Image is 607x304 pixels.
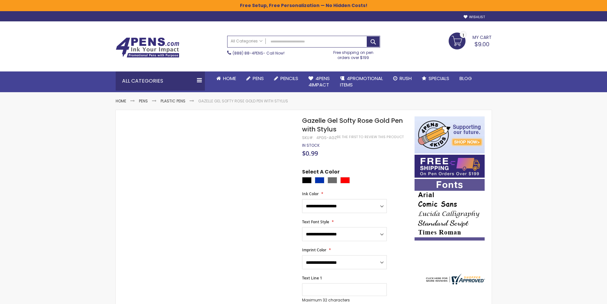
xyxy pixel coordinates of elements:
[269,71,303,85] a: Pencils
[424,274,485,285] img: 4pens.com widget logo
[116,71,205,91] div: All Categories
[211,71,241,85] a: Home
[328,177,337,183] div: Grey
[161,98,185,104] a: Plastic Pens
[198,99,288,104] li: Gazelle Gel Softy Rose Gold Pen with Stylus
[116,37,179,58] img: 4Pens Custom Pens and Promotional Products
[337,135,404,139] a: Be the first to review this product
[302,143,320,148] div: Availability
[302,116,403,134] span: Gazelle Gel Softy Rose Gold Pen with Stylus
[315,177,324,183] div: Blue
[233,50,263,56] a: (888) 88-4PENS
[424,280,485,286] a: 4pens.com certificate URL
[454,71,477,85] a: Blog
[417,71,454,85] a: Specials
[116,98,126,104] a: Home
[388,71,417,85] a: Rush
[302,168,340,177] span: Select A Color
[302,177,312,183] div: Black
[233,50,285,56] span: - Call Now!
[302,298,387,303] p: Maximum 32 characters
[253,75,264,82] span: Pens
[308,75,330,88] span: 4Pens 4impact
[459,75,472,82] span: Blog
[340,177,350,183] div: Red
[415,116,485,153] img: 4pens 4 kids
[400,75,412,82] span: Rush
[316,135,337,140] div: 4PGS-AGZ
[302,191,319,196] span: Ink Color
[327,48,380,60] div: Free shipping on pen orders over $199
[231,39,263,44] span: All Categories
[302,275,322,281] span: Text Line 1
[449,33,492,48] a: $9.00 1
[464,15,485,19] a: Wishlist
[241,71,269,85] a: Pens
[463,32,464,38] span: 1
[139,98,148,104] a: Pens
[303,71,335,92] a: 4Pens4impact
[302,247,326,253] span: Imprint Color
[302,219,329,225] span: Text Font Style
[474,40,489,48] span: $9.00
[415,155,485,178] img: Free shipping on orders over $199
[302,135,314,140] strong: SKU
[415,179,485,241] img: font-personalization-examples
[302,149,318,158] span: $0.99
[429,75,449,82] span: Specials
[302,143,320,148] span: In stock
[280,75,298,82] span: Pencils
[340,75,383,88] span: 4PROMOTIONAL ITEMS
[335,71,388,92] a: 4PROMOTIONALITEMS
[223,75,236,82] span: Home
[228,36,266,47] a: All Categories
